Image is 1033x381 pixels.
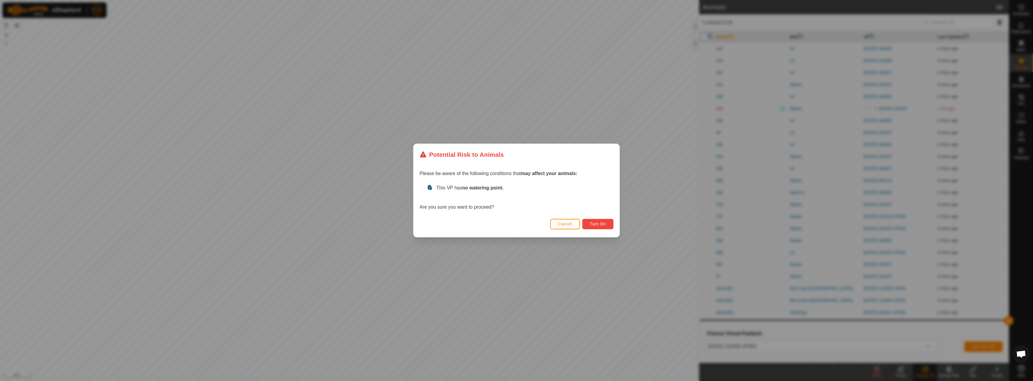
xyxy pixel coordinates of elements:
span: Turn On [590,222,606,226]
strong: no watering point. [462,185,504,190]
span: This VP has [436,185,504,190]
button: Turn On [582,219,613,229]
div: Potential Risk to Animals [420,150,504,159]
div: Are you sure you want to proceed? [420,184,613,211]
span: Please be aware of the following conditions that [420,171,577,176]
strong: may affect your animals: [521,171,577,176]
button: Cancel [550,219,580,229]
div: Open chat [1012,345,1030,363]
span: Cancel [558,222,572,226]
